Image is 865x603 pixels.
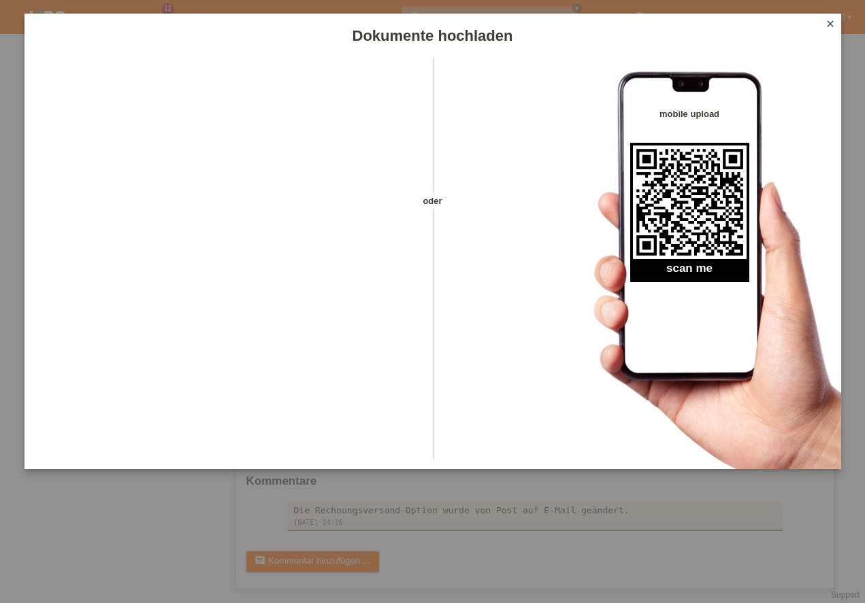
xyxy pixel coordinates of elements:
[630,109,749,119] h4: mobile upload
[25,27,841,44] h1: Dokumente hochladen
[45,92,409,432] iframe: Upload
[825,18,836,29] i: close
[821,17,839,33] a: close
[630,262,749,282] h2: scan me
[409,194,457,208] span: oder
